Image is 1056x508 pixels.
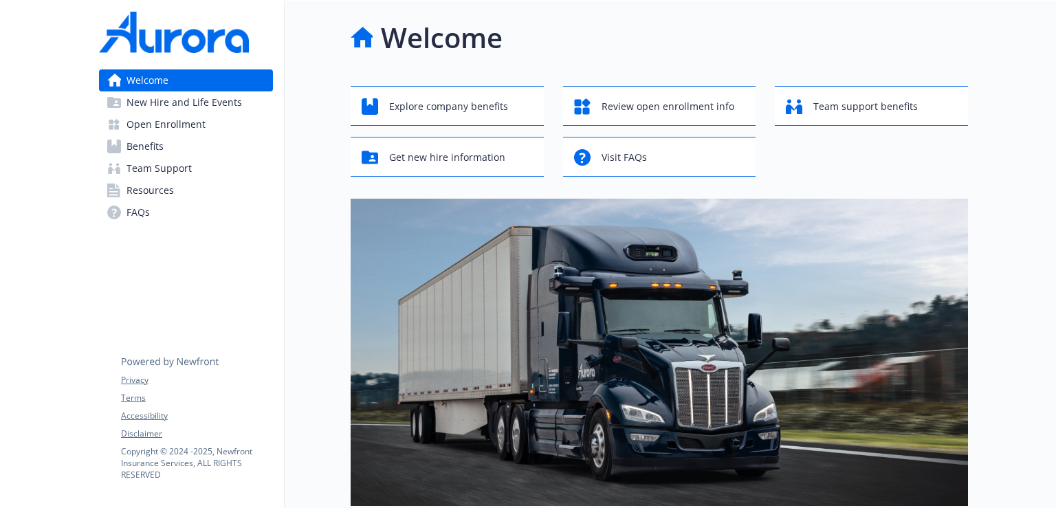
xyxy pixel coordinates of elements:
[121,445,272,481] p: Copyright © 2024 - 2025 , Newfront Insurance Services, ALL RIGHTS RESERVED
[126,179,174,201] span: Resources
[126,113,206,135] span: Open Enrollment
[121,374,272,386] a: Privacy
[99,157,273,179] a: Team Support
[126,201,150,223] span: FAQs
[126,69,168,91] span: Welcome
[351,137,544,177] button: Get new hire information
[602,144,647,170] span: Visit FAQs
[121,428,272,440] a: Disclaimer
[121,392,272,404] a: Terms
[563,86,756,126] button: Review open enrollment info
[99,69,273,91] a: Welcome
[126,157,192,179] span: Team Support
[351,86,544,126] button: Explore company benefits
[121,410,272,422] a: Accessibility
[563,137,756,177] button: Visit FAQs
[126,135,164,157] span: Benefits
[99,179,273,201] a: Resources
[813,93,918,120] span: Team support benefits
[775,86,968,126] button: Team support benefits
[389,93,508,120] span: Explore company benefits
[99,91,273,113] a: New Hire and Life Events
[99,201,273,223] a: FAQs
[602,93,734,120] span: Review open enrollment info
[351,199,968,506] img: overview page banner
[381,17,503,58] h1: Welcome
[99,113,273,135] a: Open Enrollment
[126,91,242,113] span: New Hire and Life Events
[99,135,273,157] a: Benefits
[389,144,505,170] span: Get new hire information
